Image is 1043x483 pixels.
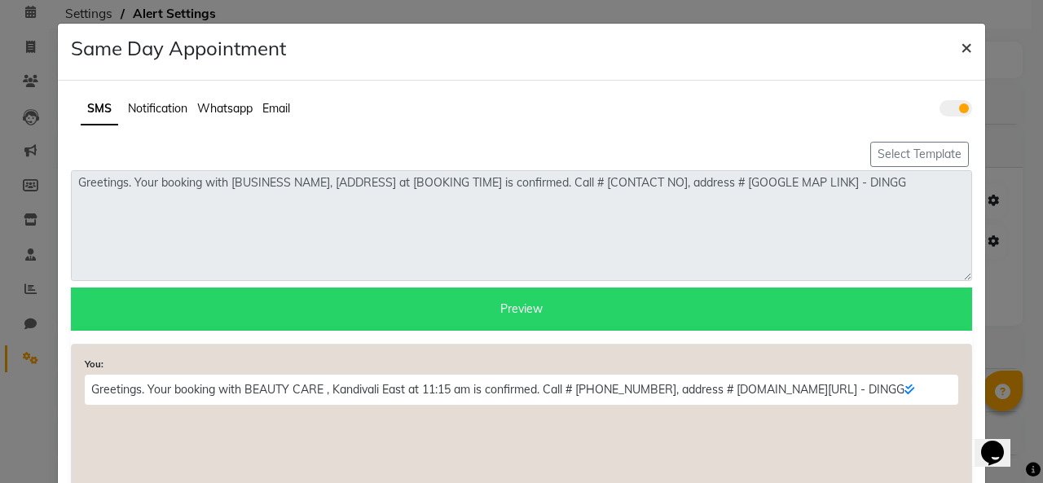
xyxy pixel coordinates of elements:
span: Whatsapp [197,101,253,116]
button: Select Template [870,142,969,167]
span: Notification [128,101,187,116]
span: × [961,34,972,59]
span: Email [262,101,290,116]
button: × [948,24,985,69]
h4: Same Day Appointment [71,37,286,60]
div: Preview [71,288,972,331]
strong: You: [85,358,103,370]
span: SMS [87,101,112,116]
p: Greetings. Your booking with BEAUTY CARE , Kandivali East at 11:15 am is confirmed. Call # [PHONE... [85,375,958,405]
iframe: chat widget [975,418,1027,467]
